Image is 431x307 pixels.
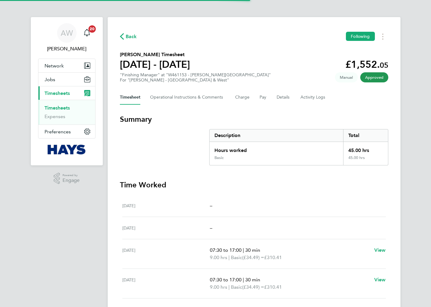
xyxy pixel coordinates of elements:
[45,114,65,119] a: Expenses
[245,247,260,253] span: 30 min
[120,180,388,190] h3: Time Worked
[264,284,282,290] span: £310.41
[45,63,64,69] span: Network
[210,247,242,253] span: 07:30 to 17:00
[228,284,230,290] span: |
[120,72,271,83] div: "Finishing Manager" at "W461153 - [PERSON_NAME][GEOGRAPHIC_DATA]"
[214,155,224,160] div: Basic
[63,173,80,178] span: Powered by
[374,277,386,283] span: View
[38,73,95,86] button: Jobs
[210,203,212,208] span: –
[243,277,244,283] span: |
[235,90,250,105] button: Charge
[335,72,358,82] span: This timesheet was manually created.
[45,77,55,82] span: Jobs
[38,125,95,138] button: Preferences
[242,255,264,260] span: (£34.49) =
[345,59,388,70] app-decimal: £1,552.
[120,51,190,58] h2: [PERSON_NAME] Timesheet
[48,145,86,154] img: hays-logo-retina.png
[150,90,225,105] button: Operational Instructions & Comments
[277,90,291,105] button: Details
[45,129,71,135] span: Preferences
[210,277,242,283] span: 07:30 to 17:00
[38,59,95,72] button: Network
[343,129,388,142] div: Total
[243,247,244,253] span: |
[63,178,80,183] span: Engage
[210,284,227,290] span: 9.00 hrs
[210,142,343,155] div: Hours worked
[360,72,388,82] span: This timesheet has been approved.
[120,78,271,83] div: For "[PERSON_NAME] - [GEOGRAPHIC_DATA] & West"
[346,32,375,41] button: Following
[380,61,388,70] span: 05
[343,142,388,155] div: 45.00 hrs
[38,145,95,154] a: Go to home page
[120,114,388,124] h3: Summary
[38,86,95,100] button: Timesheets
[122,276,210,291] div: [DATE]
[231,254,242,261] span: Basic
[38,45,95,52] span: Alan Watts
[122,224,210,232] div: [DATE]
[209,129,388,165] div: Summary
[374,247,386,254] a: View
[231,284,242,291] span: Basic
[264,255,282,260] span: £310.41
[126,33,137,40] span: Back
[120,58,190,70] h1: [DATE] - [DATE]
[120,33,137,40] button: Back
[228,255,230,260] span: |
[122,202,210,209] div: [DATE]
[210,255,227,260] span: 9.00 hrs
[374,247,386,253] span: View
[38,23,95,52] a: AW[PERSON_NAME]
[45,105,70,111] a: Timesheets
[300,90,326,105] button: Activity Logs
[377,32,388,41] button: Timesheets Menu
[122,247,210,261] div: [DATE]
[374,276,386,284] a: View
[38,100,95,125] div: Timesheets
[351,34,370,39] span: Following
[88,25,96,33] span: 20
[31,17,103,165] nav: Main navigation
[260,90,267,105] button: Pay
[242,284,264,290] span: (£34.49) =
[245,277,260,283] span: 30 min
[343,155,388,165] div: 45.00 hrs
[61,29,73,37] span: AW
[54,173,80,184] a: Powered byEngage
[210,129,343,142] div: Description
[120,90,140,105] button: Timesheet
[210,225,212,231] span: –
[45,90,70,96] span: Timesheets
[81,23,93,43] a: 20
